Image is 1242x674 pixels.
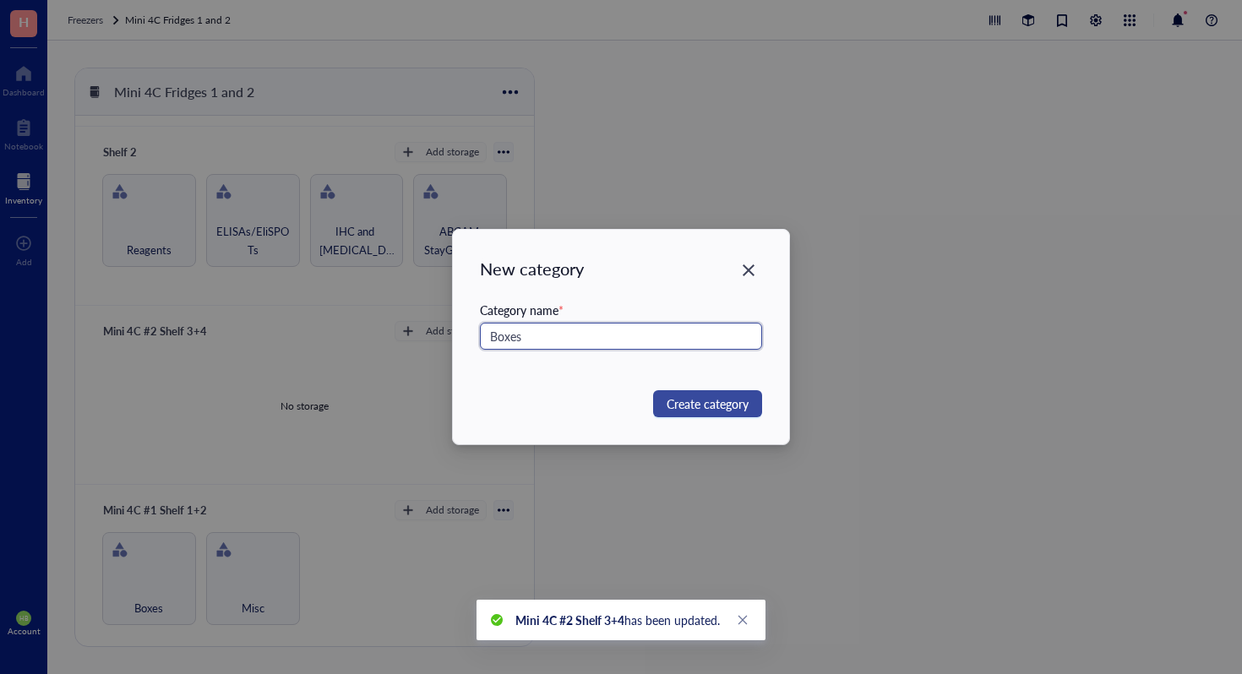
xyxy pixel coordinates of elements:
[515,611,720,628] span: has been updated.
[515,611,624,628] b: Mini 4C #2 Shelf 3+4
[480,301,762,319] div: Category name
[667,394,749,413] span: Create category
[735,260,762,280] span: Close
[480,257,762,280] div: New category
[733,611,752,629] a: Close
[480,323,762,350] input: e.g. common reagents
[735,257,762,284] button: Close
[737,614,749,626] span: close
[653,390,762,417] button: Create category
